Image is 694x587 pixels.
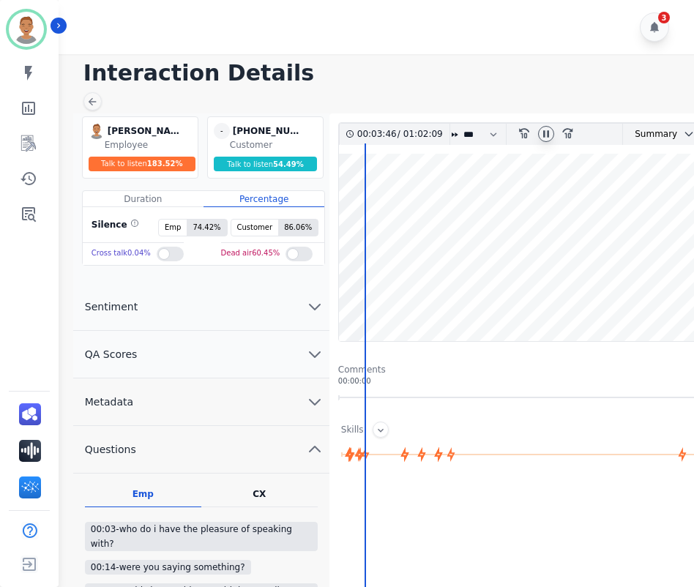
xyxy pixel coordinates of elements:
[341,424,364,438] div: Skills
[233,123,306,139] div: [PHONE_NUMBER]
[89,219,139,236] div: Silence
[73,347,149,362] span: QA Scores
[187,220,226,236] span: 74.42 %
[73,442,148,457] span: Questions
[273,160,304,168] span: 54.49 %
[83,191,204,207] div: Duration
[658,12,670,23] div: 3
[221,243,280,264] div: Dead air 60.45 %
[73,283,329,331] button: Sentiment chevron down
[108,123,181,139] div: [PERSON_NAME]
[231,220,279,236] span: Customer
[85,522,318,551] div: 00:03-who do i have the pleasure of speaking with?
[89,157,195,171] div: Talk to listen
[105,139,195,151] div: Employee
[73,395,145,409] span: Metadata
[85,560,251,575] div: 00:14-were you saying something?
[357,124,398,145] div: 00:03:46
[73,426,329,474] button: Questions chevron up
[92,243,151,264] div: Cross talk 0.04 %
[204,191,324,207] div: Percentage
[253,488,266,500] div: CX
[230,139,320,151] div: Customer
[623,124,677,145] div: Summary
[306,298,324,315] svg: chevron down
[73,299,149,314] span: Sentiment
[73,331,329,378] button: QA Scores chevron down
[159,220,187,236] span: Emp
[400,124,441,145] div: 01:02:09
[306,345,324,363] svg: chevron down
[133,488,154,500] div: Emp
[306,441,324,458] svg: chevron up
[147,160,183,168] span: 183.52 %
[9,12,44,47] img: Bordered avatar
[278,220,318,236] span: 86.06 %
[357,124,447,145] div: /
[73,378,329,426] button: Metadata chevron down
[83,60,679,86] h1: Interaction Details
[214,123,230,139] span: -
[214,157,318,171] div: Talk to listen
[306,393,324,411] svg: chevron down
